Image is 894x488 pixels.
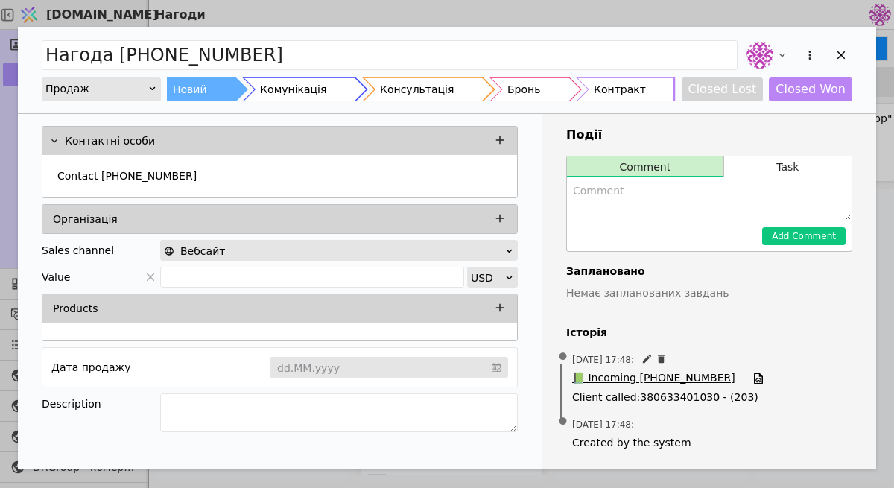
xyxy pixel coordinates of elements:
div: Add Opportunity [18,27,876,469]
p: Контактні особи [65,133,155,149]
p: Contact [PHONE_NUMBER] [57,168,197,184]
p: Products [53,301,98,317]
h3: Події [566,126,852,144]
span: • [556,338,571,376]
button: Add Comment [762,227,846,245]
span: [DATE] 17:48 : [572,418,634,431]
span: Client called : 380633401030 - (203) [572,390,846,405]
h4: Заплановано [566,264,852,279]
div: USD [471,267,504,288]
h4: Історія [566,325,852,340]
span: • [556,403,571,441]
p: Немає запланованих завдань [566,285,852,301]
button: Comment [567,156,723,177]
button: Task [724,156,852,177]
p: Організація [53,212,118,227]
div: Description [42,393,160,414]
button: Closed Lost [682,77,764,101]
svg: calendar [492,360,501,375]
span: 📗 Incoming [PHONE_NUMBER] [572,370,735,387]
button: Closed Won [769,77,852,101]
span: Value [42,267,70,288]
div: Sales channel [42,240,114,261]
div: Новий [173,77,207,101]
img: online-store.svg [164,246,174,256]
div: Дата продажу [51,357,130,378]
div: Бронь [507,77,540,101]
div: Консультація [380,77,454,101]
span: Created by the system [572,435,846,451]
div: Продаж [45,78,148,99]
img: de [746,42,773,69]
div: Контракт [594,77,646,101]
span: Вебсайт [180,241,225,262]
span: [DATE] 17:48 : [572,353,634,367]
div: Комунікація [260,77,326,101]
